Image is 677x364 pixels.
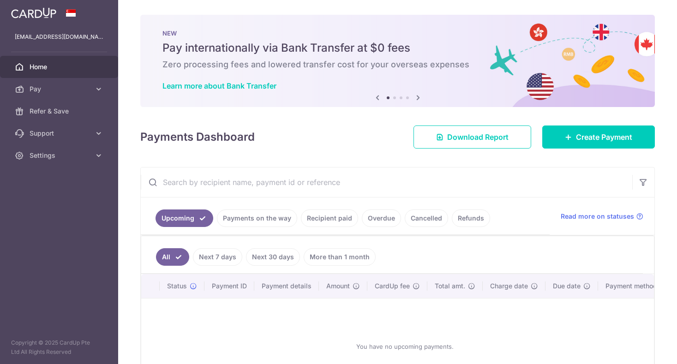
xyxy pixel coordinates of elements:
[576,131,632,143] span: Create Payment
[30,151,90,160] span: Settings
[561,212,643,221] a: Read more on statuses
[204,274,254,298] th: Payment ID
[162,41,633,55] h5: Pay internationally via Bank Transfer at $0 fees
[254,274,319,298] th: Payment details
[413,125,531,149] a: Download Report
[598,274,668,298] th: Payment method
[217,209,297,227] a: Payments on the way
[15,32,103,42] p: [EMAIL_ADDRESS][DOMAIN_NAME]
[162,30,633,37] p: NEW
[542,125,655,149] a: Create Payment
[162,81,276,90] a: Learn more about Bank Transfer
[140,15,655,107] img: Bank transfer banner
[304,248,376,266] a: More than 1 month
[30,107,90,116] span: Refer & Save
[435,281,465,291] span: Total amt.
[162,59,633,70] h6: Zero processing fees and lowered transfer cost for your overseas expenses
[156,248,189,266] a: All
[405,209,448,227] a: Cancelled
[246,248,300,266] a: Next 30 days
[326,281,350,291] span: Amount
[452,209,490,227] a: Refunds
[140,129,255,145] h4: Payments Dashboard
[301,209,358,227] a: Recipient paid
[11,7,56,18] img: CardUp
[30,84,90,94] span: Pay
[30,129,90,138] span: Support
[156,209,213,227] a: Upcoming
[447,131,509,143] span: Download Report
[193,248,242,266] a: Next 7 days
[30,62,90,72] span: Home
[141,167,632,197] input: Search by recipient name, payment id or reference
[167,281,187,291] span: Status
[375,281,410,291] span: CardUp fee
[561,212,634,221] span: Read more on statuses
[553,281,581,291] span: Due date
[490,281,528,291] span: Charge date
[362,209,401,227] a: Overdue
